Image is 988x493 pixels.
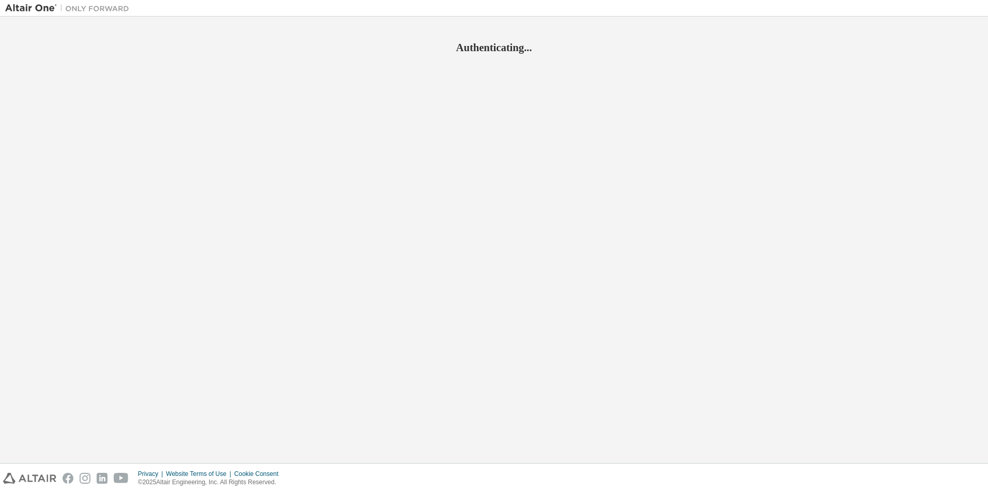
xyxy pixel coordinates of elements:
[80,473,90,484] img: instagram.svg
[234,470,284,478] div: Cookie Consent
[3,473,56,484] img: altair_logo.svg
[5,41,983,54] h2: Authenticating...
[5,3,134,13] img: Altair One
[114,473,129,484] img: youtube.svg
[166,470,234,478] div: Website Terms of Use
[138,470,166,478] div: Privacy
[63,473,73,484] img: facebook.svg
[138,478,285,487] p: © 2025 Altair Engineering, Inc. All Rights Reserved.
[97,473,107,484] img: linkedin.svg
